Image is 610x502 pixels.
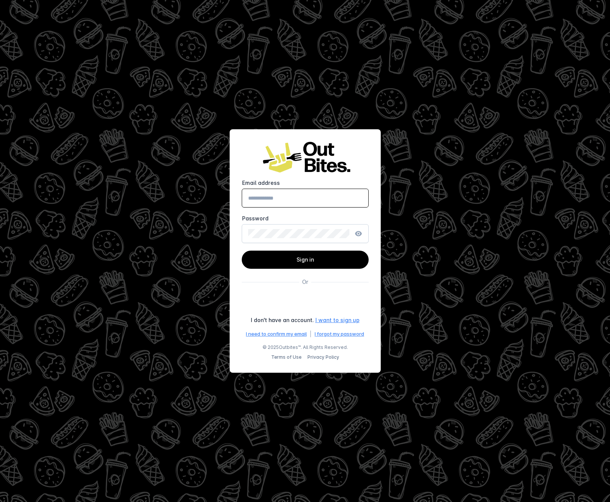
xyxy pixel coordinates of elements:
[315,330,364,338] a: I forgot my password
[251,316,314,324] div: I don't have an account.
[260,141,351,174] img: Logo image
[242,215,269,222] mat-label: Password
[242,180,280,186] mat-label: Email address
[246,330,307,338] a: I need to confirm my email
[302,278,308,286] div: Or
[279,344,301,350] a: Outbites™
[310,330,312,338] div: |
[297,256,314,263] span: Sign in
[271,354,301,360] a: Terms of Use
[263,344,348,351] span: © 2025 . All Rights Reserved.
[307,354,339,360] a: Privacy Policy
[455,8,602,111] iframe: Sign in with Google Dialog
[242,251,369,269] button: Sign in
[237,294,373,311] iframe: Sign in with Google Button
[241,294,369,311] div: Sign in with Google. Opens in new tab
[315,316,360,324] a: I want to sign up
